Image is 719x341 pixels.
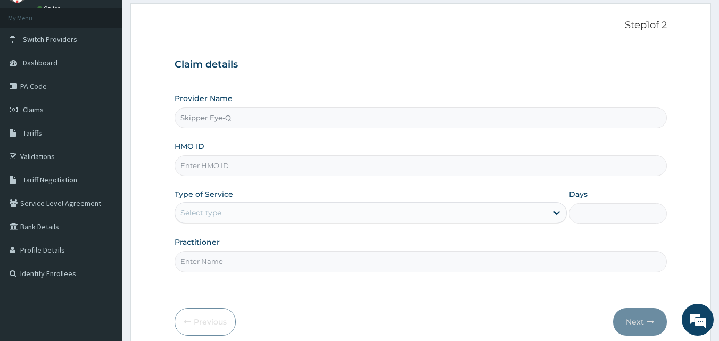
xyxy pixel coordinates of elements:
button: Previous [175,308,236,336]
label: Days [569,189,588,199]
label: Type of Service [175,189,233,199]
h3: Claim details [175,59,667,71]
label: HMO ID [175,141,204,152]
label: Practitioner [175,237,220,247]
span: Tariffs [23,128,42,138]
label: Provider Name [175,93,233,104]
a: Online [37,5,63,12]
span: Claims [23,105,44,114]
span: Dashboard [23,58,57,68]
div: Select type [180,207,221,218]
p: Step 1 of 2 [175,20,667,31]
input: Enter HMO ID [175,155,667,176]
span: Switch Providers [23,35,77,44]
input: Enter Name [175,251,667,272]
span: Tariff Negotiation [23,175,77,185]
button: Next [613,308,667,336]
